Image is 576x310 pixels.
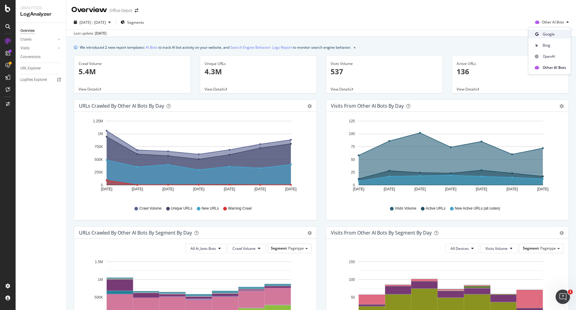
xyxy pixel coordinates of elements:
text: 50 [351,296,355,300]
span: Crawl Volume [232,246,256,251]
text: [DATE] [162,187,174,191]
a: AI Bots [146,44,157,51]
a: Search Engine Behavior: Logs Report [230,44,292,51]
div: Visits from Other AI Bots by day [331,103,404,109]
span: Visits Volume [485,246,508,251]
span: Warning Crawl [228,206,251,211]
text: [DATE] [101,187,112,191]
div: gear [307,231,312,235]
span: Segments [127,20,144,25]
button: Visits Volume [480,244,517,253]
div: gear [559,104,564,108]
button: Crawl Volume [227,244,265,253]
div: URL Explorer [20,65,41,72]
text: 25 [351,170,355,174]
span: Other AI Bots [543,65,566,70]
text: 1.5M [95,260,103,264]
span: Visits Volume [395,206,416,211]
a: Conversions [20,54,62,60]
div: gear [307,104,312,108]
a: URL Explorer [20,65,62,72]
span: Pagetype [288,246,304,251]
div: Last update [74,31,106,36]
svg: A chart. [79,117,310,200]
span: All Ai_bots Bots [190,246,216,251]
div: Visits Volume [331,61,438,66]
div: Conversions [20,54,40,60]
div: Crawl Volume [79,61,186,66]
a: Visits [20,45,56,51]
text: 1M [98,278,103,282]
text: 150 [349,260,355,264]
span: View Details [79,87,99,92]
div: Visits [20,45,29,51]
p: 5.4M [79,66,186,77]
text: [DATE] [476,187,487,191]
span: Other AI Bots [542,20,564,25]
text: 125 [349,119,355,123]
div: [DATE] [95,31,106,36]
div: LogAnalyzer [20,11,61,18]
span: Google [543,32,566,37]
span: OpenAI [543,54,566,59]
text: [DATE] [384,187,395,191]
text: 50 [351,158,355,162]
text: [DATE] [353,187,364,191]
text: 100 [349,132,355,136]
div: Crawls [20,36,31,43]
text: [DATE] [285,187,297,191]
span: Unique URLs [171,206,192,211]
text: 500K [94,296,103,300]
span: 1 [568,290,573,294]
div: Overview [20,28,35,34]
div: We introduced 2 new report templates: to track AI bot activity on your website, and to monitor se... [80,44,351,51]
div: URLs Crawled by Other AI Bots by day [79,103,164,109]
div: Unique URLs [205,61,312,66]
text: [DATE] [224,187,235,191]
button: Other AI Bots [532,17,571,27]
text: 75 [351,145,355,149]
span: Bing [543,43,566,48]
a: Crawls [20,36,56,43]
p: 4.3M [205,66,312,77]
span: View Details [205,87,225,92]
text: [DATE] [506,187,518,191]
div: Office Depot [109,8,132,14]
span: View Details [331,87,351,92]
button: All Devices [445,244,479,253]
a: Logfiles Explorer [20,77,62,83]
button: All Ai_bots Bots [185,244,226,253]
button: Segments [118,17,146,27]
div: arrow-right-arrow-left [135,8,138,13]
div: Visits from Other AI Bots By Segment By Day [331,230,432,236]
svg: A chart. [331,117,562,200]
p: 537 [331,66,438,77]
text: 1M [98,132,103,136]
div: URLs Crawled by Other AI Bots By Segment By Day [79,230,192,236]
text: [DATE] [537,187,549,191]
text: [DATE] [254,187,266,191]
text: [DATE] [445,187,457,191]
div: Logfiles Explorer [20,77,47,83]
span: [DATE] - [DATE] [79,20,106,25]
text: [DATE] [414,187,426,191]
text: 500K [94,158,103,162]
text: 750K [94,145,103,149]
text: [DATE] [193,187,205,191]
span: New URLs [202,206,219,211]
a: Overview [20,28,62,34]
text: 0 [101,183,103,187]
div: info banner [74,44,569,51]
text: [DATE] [132,187,143,191]
button: [DATE] - [DATE] [71,17,113,27]
span: Segment [271,246,287,251]
text: 1.25M [93,119,103,123]
div: gear [559,231,564,235]
div: Overview [71,5,107,15]
span: New Active URLs (all codes) [455,206,500,211]
text: 0 [353,183,355,187]
iframe: Intercom live chat [556,290,570,304]
div: Analytics [20,5,61,11]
